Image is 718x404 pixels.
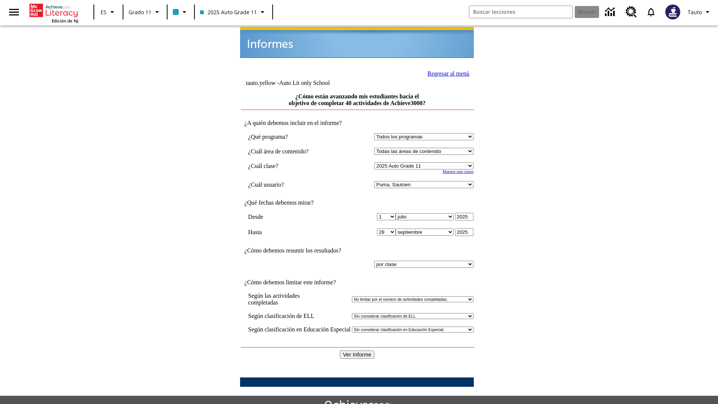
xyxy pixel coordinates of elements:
div: Portada [30,2,78,24]
input: Buscar campo [469,6,573,18]
span: Tauto [688,8,702,16]
a: Muestre más clases [442,169,473,174]
td: ¿Qué fechas debemos mirar? [241,199,474,206]
a: Notificaciones [641,2,661,22]
td: ¿A quién debemos incluir en el informe? [241,120,474,126]
a: Regresar al menú [427,70,469,77]
input: Ver Informe [340,351,374,359]
a: Centro de recursos, Se abrirá en una pestaña nueva. [621,2,641,22]
button: Escoja un nuevo avatar [661,2,685,22]
button: Perfil/Configuración [685,5,715,19]
td: Desde [248,213,332,221]
a: ¿Cómo están avanzando mis estudiantes hacia el objetivo de completar 40 actividades de Achieve3000? [289,93,426,106]
td: Hasta [248,228,332,236]
span: ES [101,8,107,16]
td: Según clasificación de ELL [248,313,351,319]
button: Abrir el menú lateral [3,1,25,23]
a: Centro de información [601,2,621,22]
button: Lenguaje: ES, Selecciona un idioma [96,5,120,19]
td: ¿Cómo debemos resumir los resultados? [241,247,474,254]
td: ¿Cómo debemos limitar este informe? [241,279,474,286]
td: ¿Cuál usuario? [248,181,332,188]
button: Grado: Grado 11, Elige un grado [126,5,165,19]
img: header [240,27,474,58]
td: Según las actividades completadas [248,293,351,306]
nobr: Auto Lit only School [279,80,330,86]
span: Edición de NJ [52,18,78,24]
img: Avatar [665,4,680,19]
button: Clase: 2025 Auto Grade 11, Selecciona una clase [197,5,270,19]
td: ¿Qué programa? [248,133,332,140]
td: ¿Cuál clase? [248,162,332,169]
span: 2025 Auto Grade 11 [200,8,257,16]
td: Según clasificación en Educación Especial [248,326,351,333]
span: Grado 11 [129,8,151,16]
td: tauto.yellow - [246,80,383,86]
button: El color de la clase es azul claro. Cambiar el color de la clase. [170,5,192,19]
nobr: ¿Cuál área de contenido? [248,148,309,154]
